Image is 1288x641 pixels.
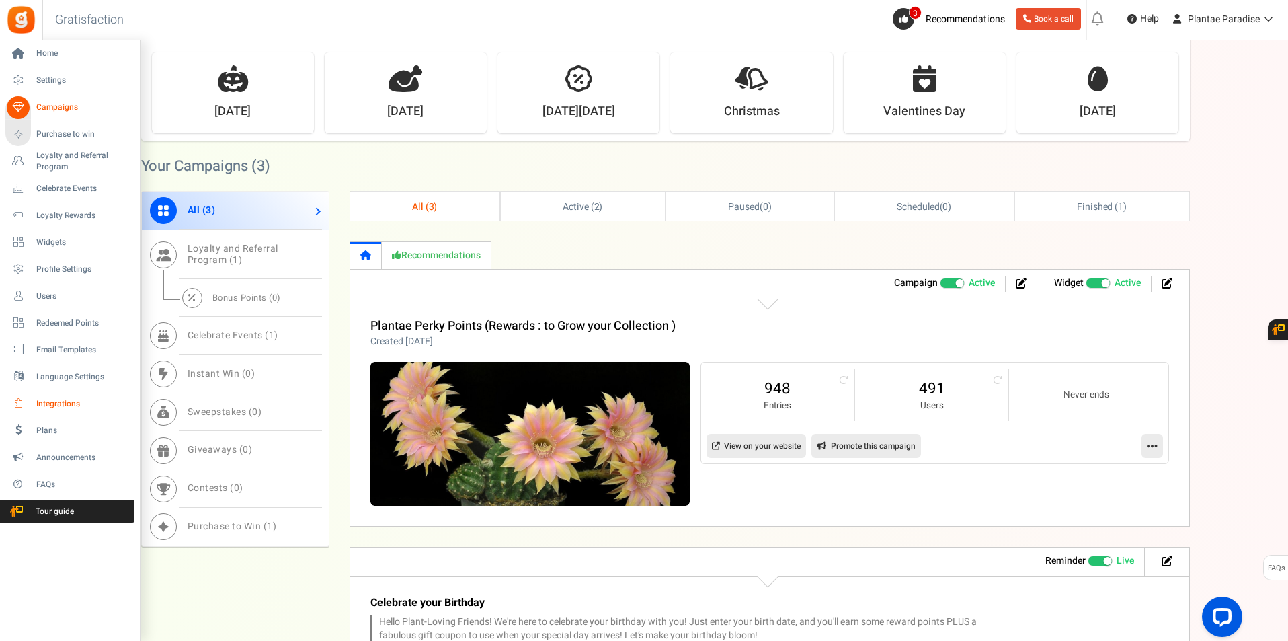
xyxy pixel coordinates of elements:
[36,48,130,59] span: Home
[214,103,251,120] strong: [DATE]
[542,103,615,120] strong: [DATE][DATE]
[5,392,134,415] a: Integrations
[897,200,951,214] span: ( )
[1122,8,1164,30] a: Help
[36,75,130,86] span: Settings
[36,264,130,275] span: Profile Settings
[5,419,134,442] a: Plans
[869,400,995,412] small: Users
[370,317,676,335] a: Plantae Perky Points (Rewards : to Grow your Collection )
[188,481,243,495] span: Contests ( )
[188,203,216,217] span: All ( )
[1080,103,1116,120] strong: [DATE]
[188,367,255,381] span: Instant Win ( )
[1137,12,1159,26] span: Help
[36,150,134,173] span: Loyalty and Referral Program
[257,155,265,177] span: 3
[1022,389,1150,402] small: Never ends
[243,443,249,457] span: 0
[40,7,138,34] h3: Gratisfaction
[969,276,995,290] span: Active
[5,150,134,173] a: Loyalty and Referral Program
[869,378,995,400] a: 491
[715,400,841,412] small: Entries
[36,183,130,194] span: Celebrate Events
[942,200,948,214] span: 0
[897,200,940,214] span: Scheduled
[893,8,1010,30] a: 3 Recommendations
[5,258,134,280] a: Profile Settings
[245,367,251,381] span: 0
[715,378,841,400] a: 948
[36,317,130,329] span: Redeemed Points
[707,434,806,458] a: View on your website
[5,285,134,307] a: Users
[1044,276,1152,292] li: Widget activated
[1045,554,1086,568] strong: Reminder
[269,328,275,342] span: 1
[6,5,36,35] img: Gratisfaction
[1016,8,1081,30] a: Book a call
[272,291,278,304] span: 0
[1117,554,1134,568] span: Live
[1054,276,1084,290] strong: Widget
[36,398,130,410] span: Integrations
[5,123,134,146] a: Purchase to win
[926,12,1005,26] span: Recommendations
[36,128,130,140] span: Purchase to win
[36,237,130,248] span: Widgets
[36,344,130,356] span: Email Templates
[387,103,424,120] strong: [DATE]
[212,291,281,304] span: Bonus Points ( )
[5,69,134,92] a: Settings
[188,443,253,457] span: Giveaways ( )
[382,241,491,269] a: Recommendations
[141,159,270,173] h2: Your Campaigns ( )
[206,203,212,217] span: 3
[188,519,277,533] span: Purchase to Win ( )
[234,481,240,495] span: 0
[5,177,134,200] a: Celebrate Events
[894,276,938,290] strong: Campaign
[36,102,130,113] span: Campaigns
[909,6,922,20] span: 3
[36,371,130,383] span: Language Settings
[5,365,134,388] a: Language Settings
[188,405,262,419] span: Sweepstakes ( )
[1115,276,1141,290] span: Active
[5,204,134,227] a: Loyalty Rewards
[1118,200,1123,214] span: 1
[6,506,100,517] span: Tour guide
[883,103,965,120] strong: Valentines Day
[36,291,130,302] span: Users
[36,425,130,437] span: Plans
[5,473,134,496] a: FAQs
[728,200,772,214] span: ( )
[724,103,780,120] strong: Christmas
[188,328,278,342] span: Celebrate Events ( )
[5,311,134,334] a: Redeemed Points
[412,200,438,214] span: All ( )
[1188,12,1260,26] span: Plantae Paradise
[5,338,134,361] a: Email Templates
[811,434,921,458] a: Promote this campaign
[5,96,134,119] a: Campaigns
[370,597,1009,609] h3: Celebrate your Birthday
[763,200,768,214] span: 0
[5,42,134,65] a: Home
[728,200,760,214] span: Paused
[429,200,434,214] span: 3
[188,241,278,267] span: Loyalty and Referral Program ( )
[5,446,134,469] a: Announcements
[36,479,130,490] span: FAQs
[1267,556,1285,581] span: FAQs
[1077,200,1127,214] span: Finished ( )
[370,335,676,348] p: Created [DATE]
[594,200,600,214] span: 2
[267,519,273,533] span: 1
[563,200,603,214] span: Active ( )
[36,210,130,221] span: Loyalty Rewards
[36,452,130,463] span: Announcements
[233,253,239,267] span: 1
